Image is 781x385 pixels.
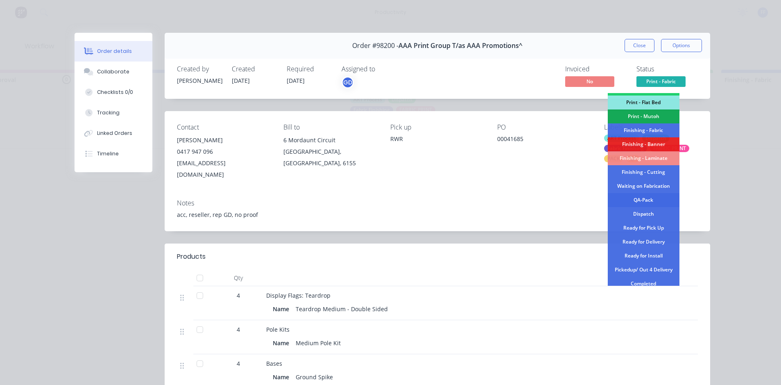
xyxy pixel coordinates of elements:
[237,291,240,300] span: 4
[97,89,133,96] div: Checklists 0/0
[177,134,271,180] div: [PERSON_NAME]0417 947 096[EMAIL_ADDRESS][DOMAIN_NAME]
[604,123,698,131] div: Labels
[283,123,377,131] div: Bill to
[177,157,271,180] div: [EMAIL_ADDRESS][DOMAIN_NAME]
[608,151,679,165] div: Finishing - Laminate
[75,123,152,144] button: Linked Orders
[237,359,240,368] span: 4
[608,137,679,151] div: Finishing - Banner
[625,39,654,52] button: Close
[177,134,271,146] div: [PERSON_NAME]
[608,263,679,277] div: Pickedup/ Out 4 Delivery
[292,337,344,349] div: Medium Pole Kit
[273,371,292,383] div: Name
[636,65,698,73] div: Status
[232,65,277,73] div: Created
[75,41,152,62] button: Order details
[177,146,271,157] div: 0417 947 096
[97,150,119,157] div: Timeline
[273,303,292,315] div: Name
[608,235,679,249] div: Ready for Delivery
[75,144,152,164] button: Timeline
[497,123,591,131] div: PO
[608,249,679,263] div: Ready for Install
[232,77,250,84] span: [DATE]
[177,123,271,131] div: Contact
[266,360,282,367] span: Bases
[75,62,152,82] button: Collaborate
[214,270,263,286] div: Qty
[177,199,698,207] div: Notes
[292,303,391,315] div: Teardrop Medium - Double Sided
[97,48,132,55] div: Order details
[177,76,222,85] div: [PERSON_NAME]
[390,123,484,131] div: Pick up
[608,221,679,235] div: Ready for Pick Up
[352,42,398,50] span: Order #98200 -
[604,155,623,162] div: PACK
[608,277,679,291] div: Completed
[266,292,331,299] span: Display Flags: Teardrop
[608,123,679,137] div: Finishing - Fabric
[287,77,305,84] span: [DATE]
[237,325,240,334] span: 4
[497,134,591,146] div: 00041685
[604,145,647,152] div: Fabric Finishing
[273,337,292,349] div: Name
[283,134,377,169] div: 6 Mordaunt Circuit[GEOGRAPHIC_DATA], [GEOGRAPHIC_DATA], 6155
[283,146,377,169] div: [GEOGRAPHIC_DATA], [GEOGRAPHIC_DATA], 6155
[565,65,627,73] div: Invoiced
[292,371,336,383] div: Ground Spike
[97,68,129,75] div: Collaborate
[342,76,354,89] button: GD
[604,134,639,142] div: ART Process
[565,76,614,87] span: No
[608,96,679,109] div: Print - Flat Bed
[608,207,679,221] div: Dispatch
[398,42,523,50] span: AAA Print Group T/as AAA Promotions^
[75,82,152,103] button: Checklists 0/0
[177,252,206,262] div: Products
[636,76,686,87] span: Print - Fabric
[97,130,132,137] div: Linked Orders
[97,109,120,116] div: Tracking
[636,76,686,89] button: Print - Fabric
[287,65,332,73] div: Required
[75,103,152,123] button: Tracking
[266,326,290,333] span: Pole Kits
[661,39,702,52] button: Options
[608,165,679,179] div: Finishing - Cutting
[608,179,679,193] div: Waiting on Fabrication
[608,193,679,207] div: QA-Pack
[177,65,222,73] div: Created by
[283,134,377,146] div: 6 Mordaunt Circuit
[608,109,679,123] div: Print - Mutoh
[177,210,698,219] div: acc, reseller, rep GD, no proof
[390,134,484,143] div: RWR
[342,65,423,73] div: Assigned to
